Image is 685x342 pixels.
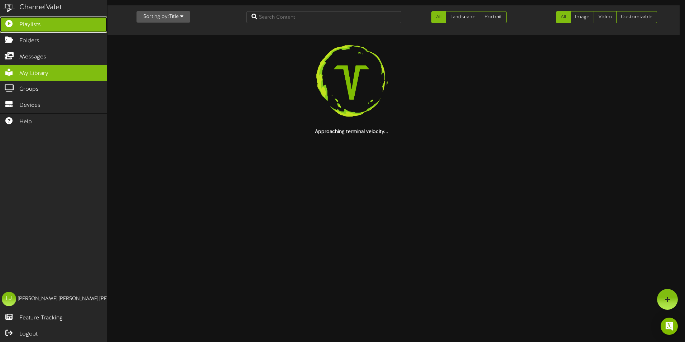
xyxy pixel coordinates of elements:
div: [PERSON_NAME] [PERSON_NAME] [PERSON_NAME] [18,295,139,303]
div: ChannelValet [19,3,62,13]
span: Groups [19,85,39,94]
span: My Library [19,70,48,78]
span: Devices [19,101,40,110]
span: Feature Tracking [19,314,63,322]
a: Portrait [480,11,507,23]
span: Playlists [19,21,41,29]
a: Landscape [446,11,480,23]
span: Help [19,118,32,126]
a: Image [570,11,594,23]
input: Search Content [246,11,401,23]
div: LJ [2,292,16,306]
span: Messages [19,53,46,61]
a: All [431,11,446,23]
strong: Approaching terminal velocity... [315,129,388,134]
a: Customizable [616,11,657,23]
img: loading-spinner-3.png [306,37,397,128]
div: Open Intercom Messenger [661,318,678,335]
button: Sorting by:Title [136,11,190,23]
span: Logout [19,330,38,338]
span: Folders [19,37,39,45]
a: Video [594,11,617,23]
a: All [556,11,571,23]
